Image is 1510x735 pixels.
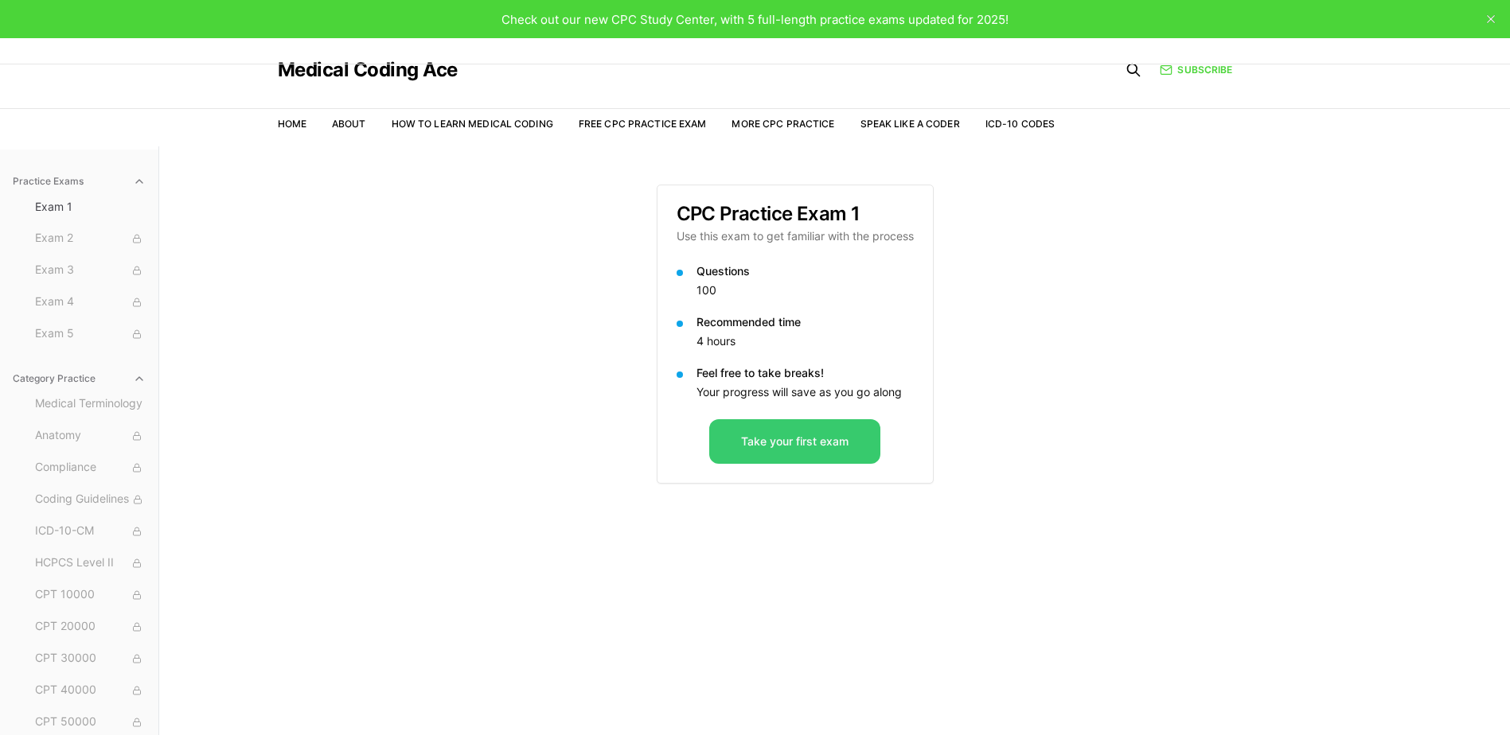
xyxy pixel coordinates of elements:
[35,262,146,279] span: Exam 3
[392,118,553,130] a: How to Learn Medical Coding
[35,230,146,247] span: Exam 2
[29,550,152,576] button: HCPCS Level II
[35,395,146,413] span: Medical Terminology
[29,321,152,347] button: Exam 5
[985,118,1055,130] a: ICD-10 Codes
[29,391,152,417] button: Medical Terminology
[696,333,914,349] p: 4 hours
[29,194,152,220] button: Exam 1
[1478,6,1504,32] button: close
[278,118,306,130] a: Home
[35,618,146,636] span: CPT 20000
[696,384,914,400] p: Your progress will save as you go along
[29,423,152,449] button: Anatomy
[29,582,152,608] button: CPT 10000
[29,678,152,703] button: CPT 40000
[696,314,914,330] p: Recommended time
[35,523,146,540] span: ICD-10-CM
[35,199,146,215] span: Exam 1
[35,325,146,343] span: Exam 5
[29,487,152,512] button: Coding Guidelines
[29,519,152,544] button: ICD-10-CM
[29,290,152,315] button: Exam 4
[732,118,834,130] a: More CPC Practice
[35,459,146,476] span: Compliance
[29,226,152,251] button: Exam 2
[6,169,152,194] button: Practice Exams
[579,118,707,130] a: Free CPC Practice Exam
[860,118,960,130] a: Speak Like a Coder
[29,710,152,735] button: CPT 50000
[35,650,146,667] span: CPT 30000
[35,586,146,604] span: CPT 10000
[709,419,880,464] button: Take your first exam
[35,682,146,699] span: CPT 40000
[35,491,146,508] span: Coding Guidelines
[35,554,146,572] span: HCPCS Level II
[35,427,146,445] span: Anatomy
[35,294,146,311] span: Exam 4
[696,365,914,381] p: Feel free to take breaks!
[29,614,152,640] button: CPT 20000
[696,282,914,298] p: 100
[29,258,152,283] button: Exam 3
[278,60,458,80] a: Medical Coding Ace
[29,646,152,671] button: CPT 30000
[696,263,914,279] p: Questions
[1160,63,1232,77] a: Subscribe
[332,118,366,130] a: About
[6,366,152,391] button: Category Practice
[501,12,1009,27] span: Check out our new CPC Study Center, with 5 full-length practice exams updated for 2025!
[29,455,152,480] button: Compliance
[677,228,914,244] p: Use this exam to get familiar with the process
[35,714,146,731] span: CPT 50000
[677,204,914,224] h3: CPC Practice Exam 1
